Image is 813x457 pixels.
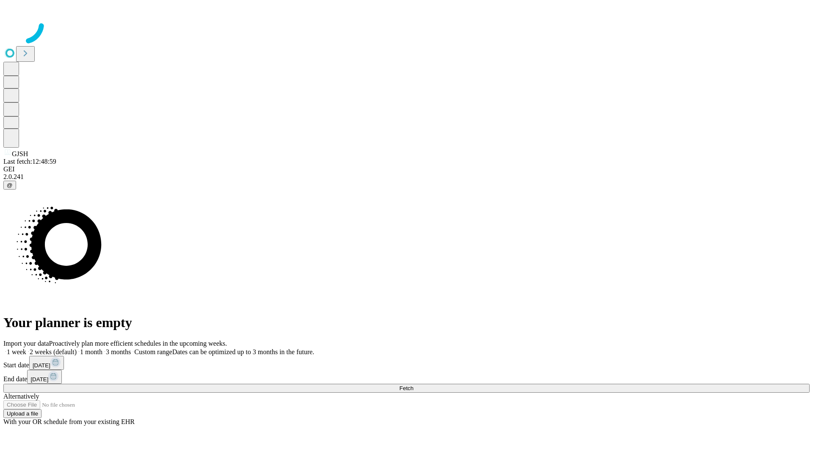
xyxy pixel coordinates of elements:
[399,385,413,391] span: Fetch
[3,393,39,400] span: Alternatively
[27,370,62,384] button: [DATE]
[12,150,28,157] span: GJSH
[134,348,172,355] span: Custom range
[172,348,314,355] span: Dates can be optimized up to 3 months in the future.
[33,362,50,369] span: [DATE]
[3,173,810,181] div: 2.0.241
[106,348,131,355] span: 3 months
[3,315,810,330] h1: Your planner is empty
[49,340,227,347] span: Proactively plan more efficient schedules in the upcoming weeks.
[3,340,49,347] span: Import your data
[3,356,810,370] div: Start date
[3,418,135,425] span: With your OR schedule from your existing EHR
[3,181,16,190] button: @
[7,348,26,355] span: 1 week
[3,409,41,418] button: Upload a file
[3,165,810,173] div: GEI
[29,356,64,370] button: [DATE]
[3,158,56,165] span: Last fetch: 12:48:59
[30,376,48,383] span: [DATE]
[80,348,102,355] span: 1 month
[3,384,810,393] button: Fetch
[30,348,77,355] span: 2 weeks (default)
[7,182,13,188] span: @
[3,370,810,384] div: End date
